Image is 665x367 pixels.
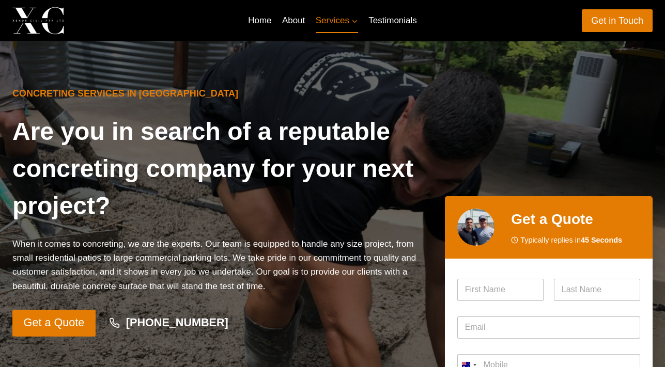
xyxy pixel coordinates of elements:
h1: Are you in search of a reputable concreting company for your next project? [12,113,428,225]
h2: Get a Quote [511,209,640,230]
strong: 45 Seconds [581,236,622,244]
a: Services [311,8,364,33]
a: [PHONE_NUMBER] [100,311,238,335]
a: Get in Touch [582,9,653,31]
a: About [277,8,311,33]
span: Typically replies in [520,234,622,246]
input: Email [457,316,640,339]
input: First Name [457,279,544,301]
a: Xenos Civil [12,7,145,34]
span: Services [316,13,358,27]
strong: [PHONE_NUMBER] [126,316,228,329]
input: Last Name [554,279,640,301]
a: Home [243,8,277,33]
p: When it comes to concreting, we are the experts. Our team is equipped to handle any size project,... [12,237,428,293]
span: Get a Quote [24,314,85,332]
img: Xenos Civil [12,7,64,34]
nav: Primary Navigation [243,8,422,33]
a: Testimonials [363,8,422,33]
a: Get a Quote [12,310,96,337]
p: Xenos Civil [73,12,145,28]
h6: Concreting Services in [GEOGRAPHIC_DATA] [12,87,428,101]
